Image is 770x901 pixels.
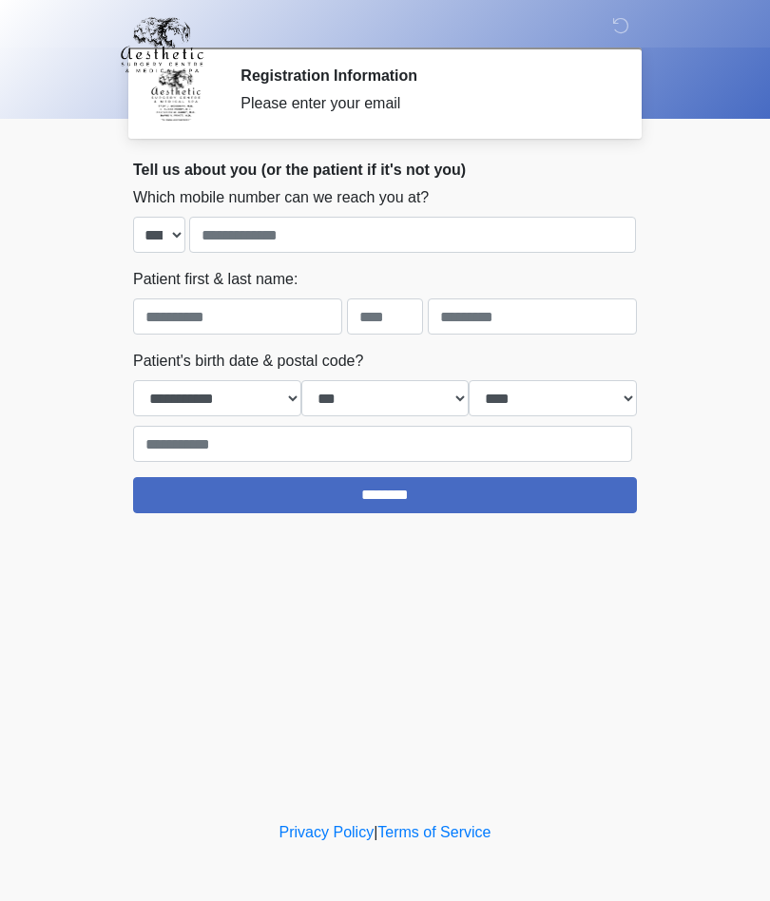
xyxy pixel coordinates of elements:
[133,186,429,209] label: Which mobile number can we reach you at?
[133,268,298,291] label: Patient first & last name:
[374,824,377,840] a: |
[241,92,608,115] div: Please enter your email
[147,67,204,124] img: Agent Avatar
[279,824,375,840] a: Privacy Policy
[114,14,210,75] img: Aesthetic Surgery Centre, PLLC Logo
[133,350,363,373] label: Patient's birth date & postal code?
[377,824,491,840] a: Terms of Service
[133,161,637,179] h2: Tell us about you (or the patient if it's not you)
